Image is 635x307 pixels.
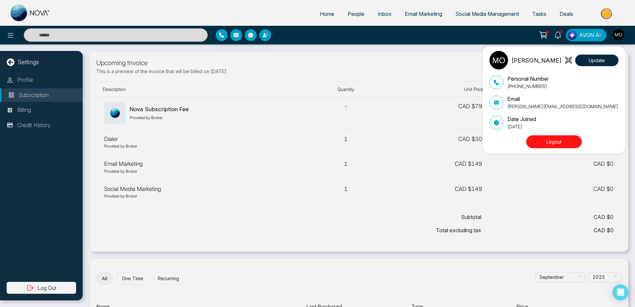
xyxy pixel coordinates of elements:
[613,285,628,300] div: Open Intercom Messenger
[507,83,549,90] p: [PHONE_NUMBER]
[526,135,582,148] button: Logout
[507,103,618,110] p: [PERSON_NAME][EMAIL_ADDRESS][DOMAIN_NAME]
[511,56,562,65] p: [PERSON_NAME]
[575,55,618,66] button: Update
[507,95,618,103] p: Email
[507,123,536,130] p: [DATE]
[507,115,536,123] p: Date Joined
[507,75,549,83] p: Personal Number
